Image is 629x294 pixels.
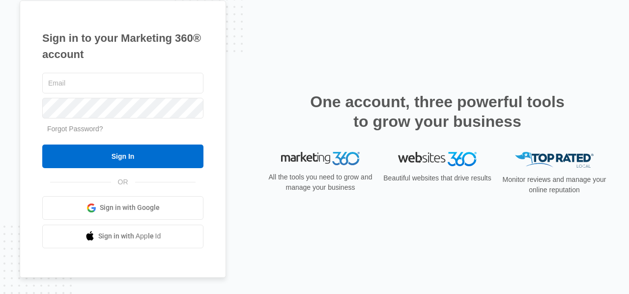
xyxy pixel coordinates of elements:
[111,177,135,187] span: OR
[100,203,160,213] span: Sign in with Google
[499,175,609,195] p: Monitor reviews and manage your online reputation
[515,152,594,168] img: Top Rated Local
[42,196,203,220] a: Sign in with Google
[398,152,477,166] img: Websites 360
[382,173,492,183] p: Beautiful websites that drive results
[42,145,203,168] input: Sign In
[42,225,203,248] a: Sign in with Apple Id
[281,152,360,166] img: Marketing 360
[47,125,103,133] a: Forgot Password?
[42,30,203,62] h1: Sign in to your Marketing 360® account
[265,172,375,193] p: All the tools you need to grow and manage your business
[307,92,568,131] h2: One account, three powerful tools to grow your business
[42,73,203,93] input: Email
[98,231,161,241] span: Sign in with Apple Id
